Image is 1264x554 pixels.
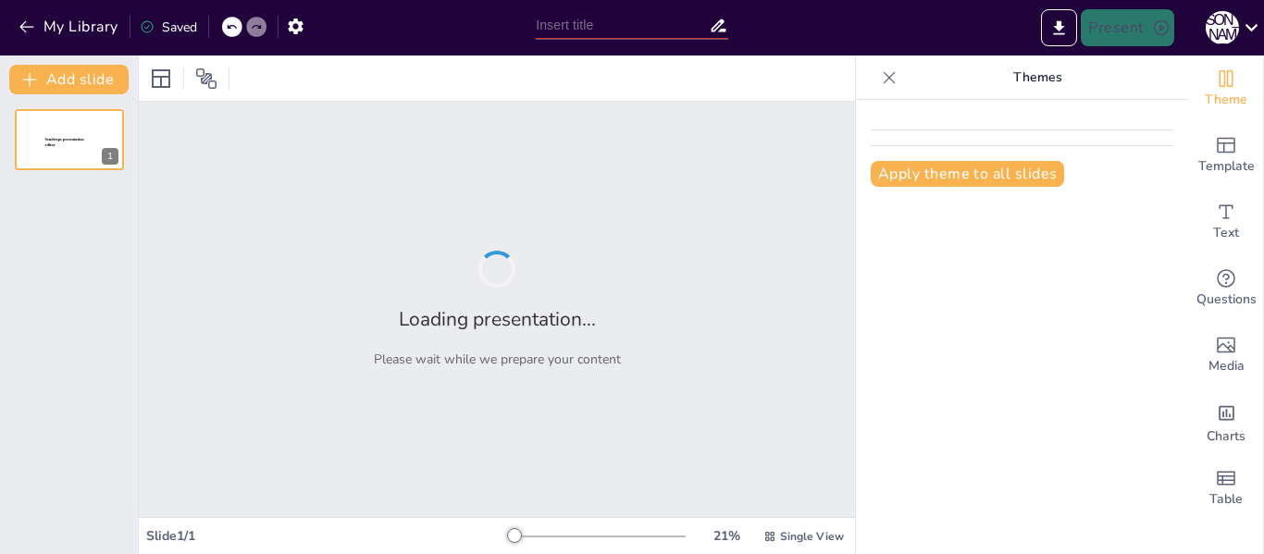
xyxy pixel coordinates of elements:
[1208,356,1245,376] span: Media
[1189,388,1263,455] div: Add charts and graphs
[704,527,749,545] div: 21 %
[146,64,176,93] div: Layout
[374,351,621,368] p: Please wait while we prepare your content
[1196,289,1257,310] span: Questions
[871,161,1064,187] button: Apply theme to all slides
[195,68,217,90] span: Position
[1041,9,1077,46] button: Export to PowerPoint
[1213,223,1239,243] span: Text
[1189,189,1263,255] div: Add text boxes
[14,12,126,42] button: My Library
[1189,255,1263,322] div: Get real-time input from your audience
[1198,156,1255,177] span: Template
[1189,322,1263,388] div: Add images, graphics, shapes or video
[399,306,596,332] h2: Loading presentation...
[45,138,84,148] span: Sendsteps presentation editor
[140,18,197,36] div: Saved
[536,12,709,39] input: Insert title
[904,55,1171,100] p: Themes
[1189,455,1263,522] div: Add a table
[1205,90,1247,110] span: Theme
[146,527,508,545] div: Slide 1 / 1
[1206,11,1239,44] div: [PERSON_NAME]
[102,148,118,165] div: 1
[1081,9,1173,46] button: Present
[1206,9,1239,46] button: [PERSON_NAME]
[1189,55,1263,122] div: Change the overall theme
[1209,489,1243,510] span: Table
[9,65,129,94] button: Add slide
[15,109,124,170] div: 1
[780,529,844,544] span: Single View
[1189,122,1263,189] div: Add ready made slides
[1207,426,1245,447] span: Charts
